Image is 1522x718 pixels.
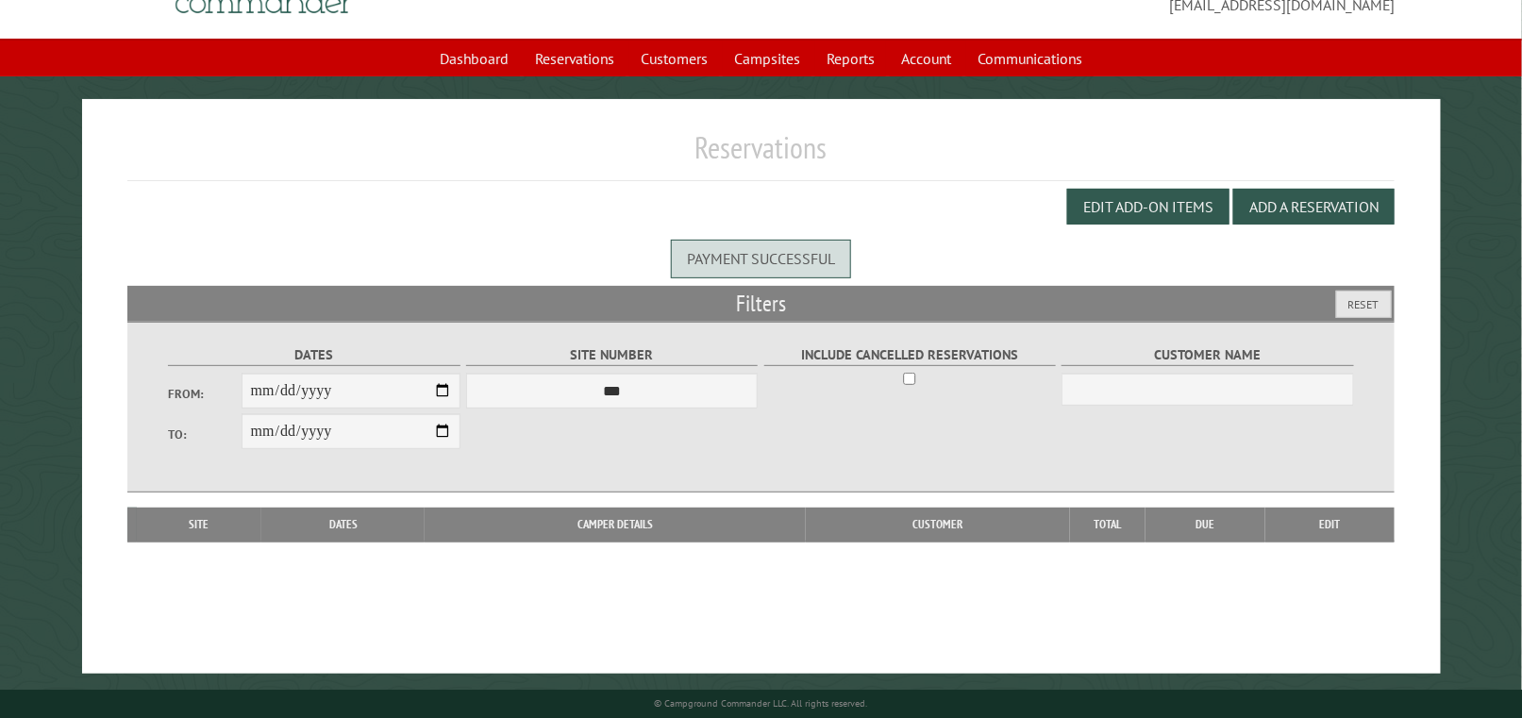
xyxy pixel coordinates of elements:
label: Site Number [466,344,758,366]
a: Communications [966,41,1094,76]
a: Customers [629,41,719,76]
a: Reports [815,41,886,76]
h2: Filters [127,286,1395,322]
label: To: [168,426,241,443]
label: Customer Name [1062,344,1353,366]
small: © Campground Commander LLC. All rights reserved. [655,697,868,710]
th: Total [1070,508,1146,542]
label: Dates [168,344,460,366]
button: Add a Reservation [1233,189,1395,225]
a: Reservations [524,41,626,76]
button: Edit Add-on Items [1067,189,1229,225]
div: Payment successful [671,240,851,277]
a: Campsites [723,41,811,76]
th: Site [137,508,261,542]
th: Customer [806,508,1070,542]
a: Account [890,41,962,76]
th: Camper Details [425,508,806,542]
th: Dates [261,508,426,542]
th: Edit [1265,508,1395,542]
label: From: [168,385,241,403]
a: Dashboard [428,41,520,76]
h1: Reservations [127,129,1395,181]
label: Include Cancelled Reservations [764,344,1056,366]
button: Reset [1336,291,1392,318]
th: Due [1146,508,1265,542]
